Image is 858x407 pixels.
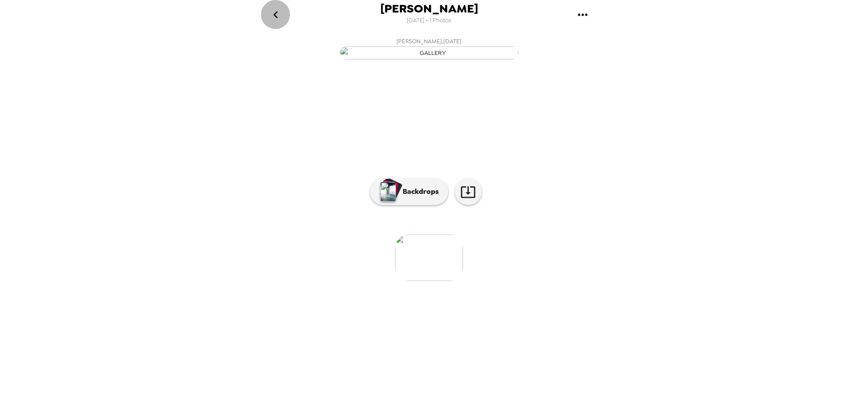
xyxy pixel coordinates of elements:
span: [PERSON_NAME] , [DATE] [396,36,462,46]
button: [PERSON_NAME],[DATE] [250,34,608,62]
span: [DATE] • 1 Photos [407,15,451,27]
button: Backdrops [370,178,448,205]
p: Backdrops [398,186,439,197]
img: gallery [395,235,463,281]
span: [PERSON_NAME] [380,3,478,15]
img: gallery [340,46,518,59]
